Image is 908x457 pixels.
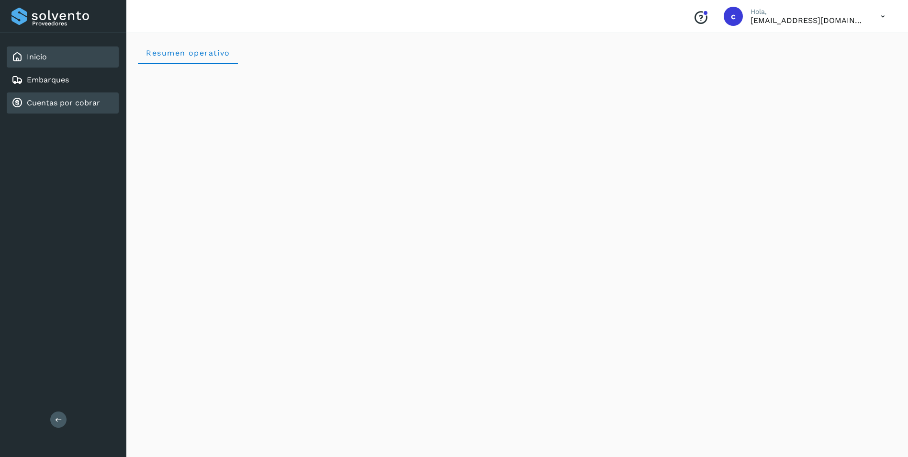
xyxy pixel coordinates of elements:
a: Embarques [27,75,69,84]
p: Hola, [751,8,865,16]
a: Inicio [27,52,47,61]
div: Embarques [7,69,119,91]
a: Cuentas por cobrar [27,98,100,107]
p: Proveedores [32,20,115,27]
p: cuentasxcobrar@readysolutions.com.mx [751,16,865,25]
div: Inicio [7,46,119,68]
div: Cuentas por cobrar [7,92,119,114]
span: Resumen operativo [146,48,230,57]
